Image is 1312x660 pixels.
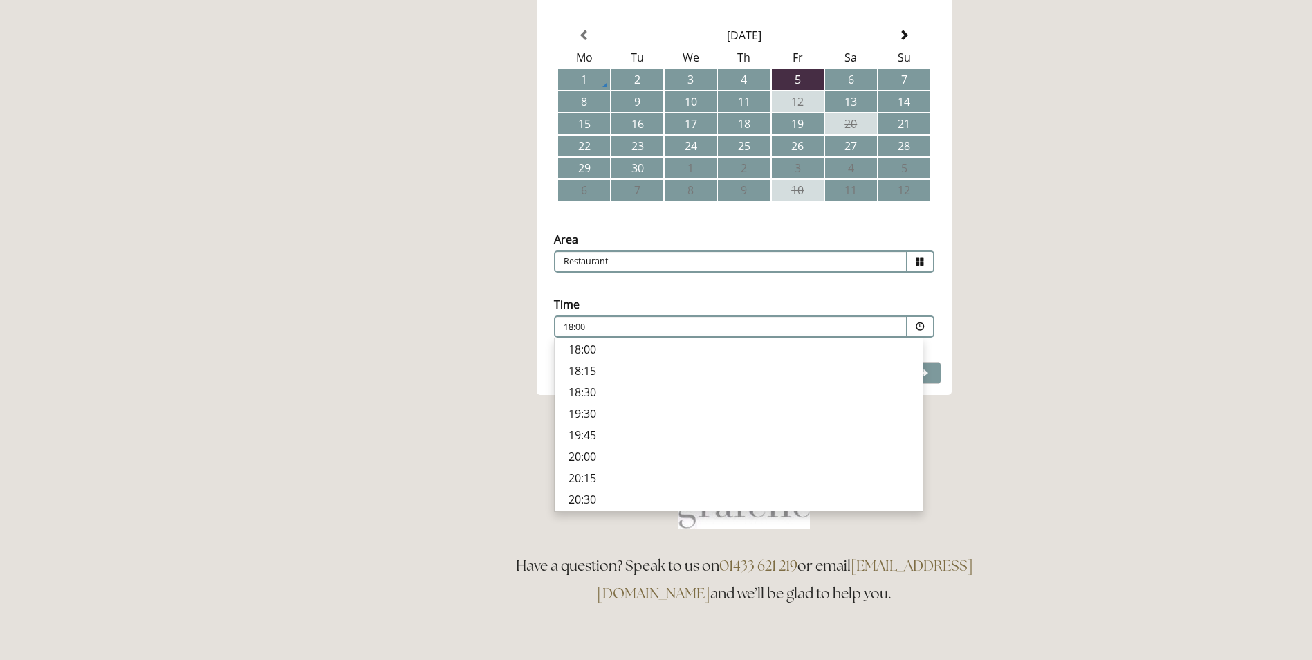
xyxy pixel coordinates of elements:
[611,113,663,134] td: 16
[878,113,930,134] td: 21
[611,69,663,90] td: 2
[665,180,717,201] td: 8
[611,180,663,201] td: 7
[825,113,877,134] td: 20
[772,113,824,134] td: 19
[558,158,610,178] td: 29
[772,69,824,90] td: 5
[558,180,610,201] td: 6
[665,158,717,178] td: 1
[878,91,930,112] td: 14
[558,69,610,90] td: 1
[718,180,770,201] td: 9
[558,91,610,112] td: 8
[825,69,877,90] td: 6
[569,385,909,400] p: 18:30
[718,91,770,112] td: 11
[569,363,909,378] p: 18:15
[772,180,824,201] td: 10
[611,25,877,46] th: Select Month
[502,552,987,607] h3: Have a question? Speak to us on or email and we’ll be glad to help you.
[611,158,663,178] td: 30
[569,470,909,486] p: 20:15
[878,69,930,90] td: 7
[558,47,610,68] th: Mo
[611,47,663,68] th: Tu
[569,449,909,464] p: 20:00
[569,342,909,357] p: 18:00
[825,91,877,112] td: 13
[825,47,877,68] th: Sa
[898,30,909,41] span: Next Month
[772,136,824,156] td: 26
[878,136,930,156] td: 28
[772,91,824,112] td: 12
[558,136,610,156] td: 22
[665,47,717,68] th: We
[554,297,580,312] label: Time
[878,158,930,178] td: 5
[665,113,717,134] td: 17
[772,47,824,68] th: Fr
[825,158,877,178] td: 4
[611,91,663,112] td: 9
[665,136,717,156] td: 24
[579,30,590,41] span: Previous Month
[718,158,770,178] td: 2
[558,113,610,134] td: 15
[564,321,814,333] p: 18:00
[825,136,877,156] td: 27
[878,180,930,201] td: 12
[718,47,770,68] th: Th
[718,136,770,156] td: 25
[569,406,909,421] p: 19:30
[825,180,877,201] td: 11
[772,158,824,178] td: 3
[554,232,578,247] label: Area
[718,69,770,90] td: 4
[611,136,663,156] td: 23
[569,492,909,507] p: 20:30
[665,69,717,90] td: 3
[719,556,797,575] a: 01433 621 219
[878,47,930,68] th: Su
[718,113,770,134] td: 18
[569,428,909,443] p: 19:45
[665,91,717,112] td: 10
